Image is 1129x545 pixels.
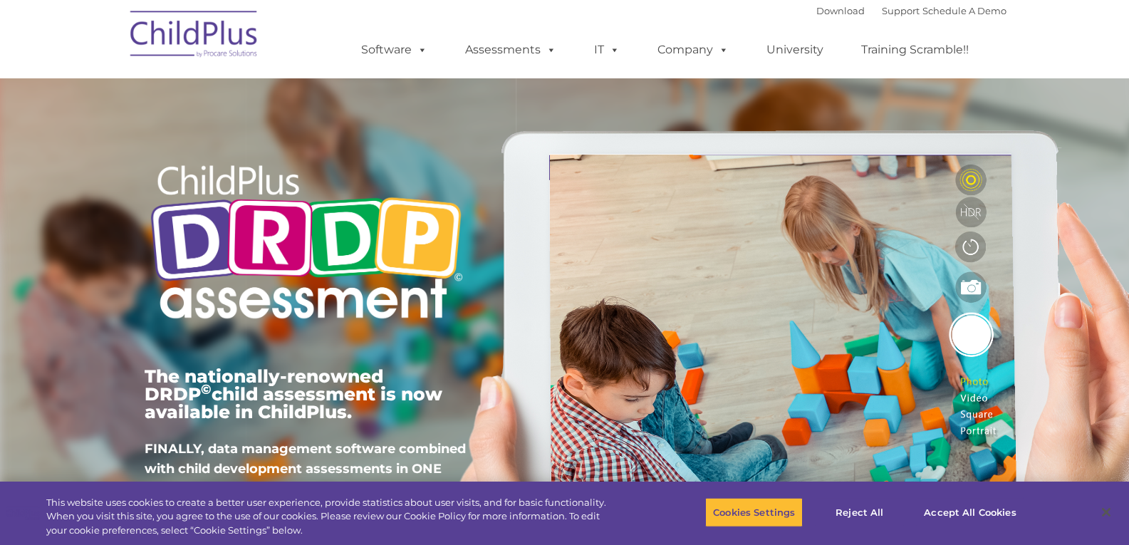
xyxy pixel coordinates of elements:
[145,441,466,497] span: FINALLY, data management software combined with child development assessments in ONE POWERFUL sys...
[643,36,743,64] a: Company
[451,36,571,64] a: Assessments
[145,146,468,343] img: Copyright - DRDP Logo Light
[922,5,1006,16] a: Schedule A Demo
[816,5,1006,16] font: |
[882,5,920,16] a: Support
[916,497,1024,527] button: Accept All Cookies
[580,36,634,64] a: IT
[123,1,266,72] img: ChildPlus by Procare Solutions
[816,5,865,16] a: Download
[815,497,904,527] button: Reject All
[1091,497,1122,528] button: Close
[847,36,983,64] a: Training Scramble!!
[46,496,621,538] div: This website uses cookies to create a better user experience, provide statistics about user visit...
[752,36,838,64] a: University
[347,36,442,64] a: Software
[145,365,442,422] span: The nationally-renowned DRDP child assessment is now available in ChildPlus.
[201,381,212,398] sup: ©
[705,497,803,527] button: Cookies Settings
